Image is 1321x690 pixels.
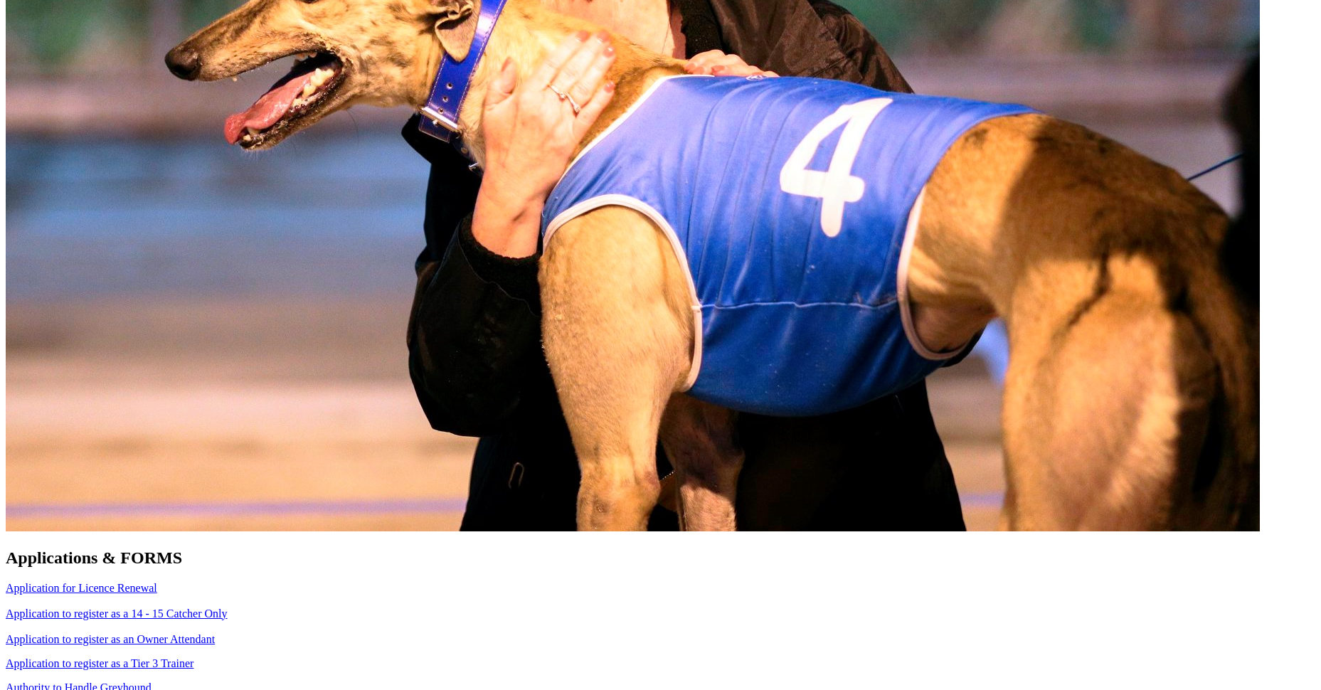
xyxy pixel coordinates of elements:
a: Application to register as an Owner Attendant [6,633,215,645]
a: Application for Licence Renewal [6,582,157,594]
a: Application to register as a Tier 3 Trainer [6,657,193,669]
h2: Applications & FORMS [6,548,1315,568]
a: Application to register as a 14 - 15 Catcher Only [6,607,227,620]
